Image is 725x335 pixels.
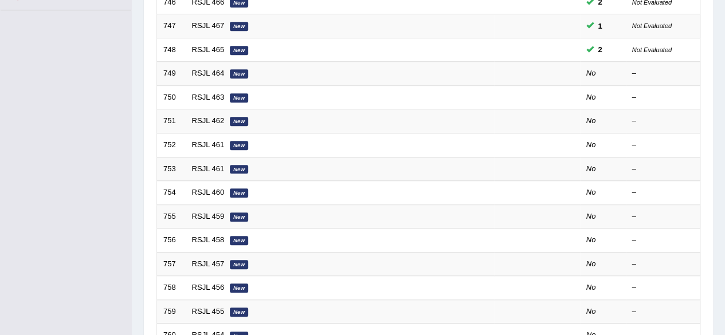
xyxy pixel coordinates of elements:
[157,62,186,86] td: 749
[192,283,225,291] a: RSJL 456
[230,308,248,317] em: New
[586,212,596,220] em: No
[586,188,596,196] em: No
[157,157,186,181] td: 753
[586,116,596,125] em: No
[632,116,694,127] div: –
[632,164,694,175] div: –
[632,92,694,103] div: –
[632,187,694,198] div: –
[586,93,596,101] em: No
[632,140,694,151] div: –
[632,22,672,29] small: Not Evaluated
[632,259,694,270] div: –
[192,307,225,316] a: RSJL 455
[192,140,225,149] a: RSJL 461
[586,69,596,77] em: No
[230,69,248,78] em: New
[632,306,694,317] div: –
[586,140,596,149] em: No
[192,21,225,30] a: RSJL 467
[230,117,248,126] em: New
[157,276,186,300] td: 758
[230,22,248,31] em: New
[230,46,248,55] em: New
[230,236,248,245] em: New
[586,164,596,173] em: No
[230,212,248,222] em: New
[230,188,248,198] em: New
[230,260,248,269] em: New
[157,109,186,133] td: 751
[586,283,596,291] em: No
[192,235,225,244] a: RSJL 458
[157,228,186,253] td: 756
[157,14,186,38] td: 747
[230,283,248,293] em: New
[632,235,694,246] div: –
[632,211,694,222] div: –
[157,181,186,205] td: 754
[586,235,596,244] em: No
[632,68,694,79] div: –
[192,188,225,196] a: RSJL 460
[230,165,248,174] em: New
[230,141,248,150] em: New
[192,93,225,101] a: RSJL 463
[230,93,248,103] em: New
[157,85,186,109] td: 750
[157,38,186,62] td: 748
[157,252,186,276] td: 757
[594,20,607,32] span: You can still take this question
[192,116,225,125] a: RSJL 462
[192,164,225,173] a: RSJL 461
[192,69,225,77] a: RSJL 464
[632,46,672,53] small: Not Evaluated
[586,307,596,316] em: No
[192,259,225,268] a: RSJL 457
[157,204,186,228] td: 755
[594,44,607,56] span: You can still take this question
[632,282,694,293] div: –
[157,299,186,324] td: 759
[157,133,186,157] td: 752
[192,212,225,220] a: RSJL 459
[192,45,225,54] a: RSJL 465
[586,259,596,268] em: No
